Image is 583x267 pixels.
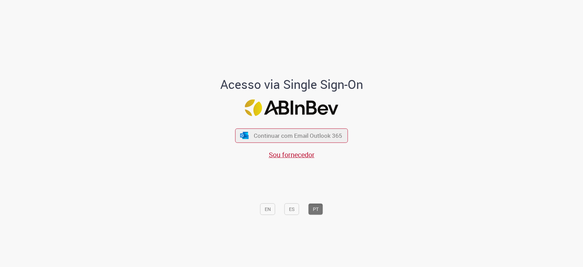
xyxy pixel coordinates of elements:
a: Sou fornecedor [269,150,315,159]
h1: Acesso via Single Sign-On [197,78,386,91]
button: ES [284,203,299,215]
img: Logo ABInBev [245,99,338,116]
button: PT [308,203,323,215]
button: ícone Azure/Microsoft 360 Continuar com Email Outlook 365 [235,129,348,143]
img: ícone Azure/Microsoft 360 [239,132,249,139]
button: EN [260,203,275,215]
span: Continuar com Email Outlook 365 [254,132,342,139]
